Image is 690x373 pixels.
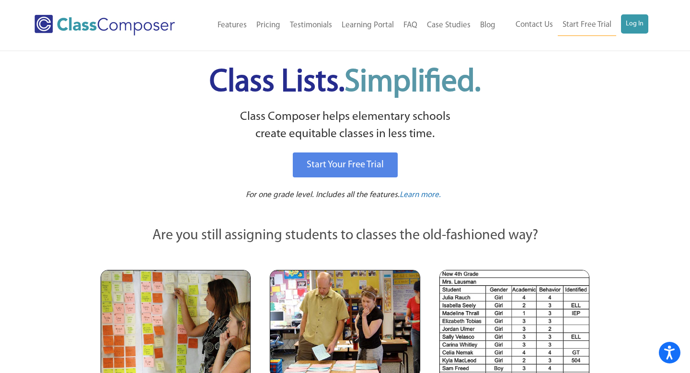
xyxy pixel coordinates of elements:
a: Features [213,15,252,36]
p: Class Composer helps elementary schools create equitable classes in less time. [99,108,591,143]
a: FAQ [399,15,422,36]
span: Learn more. [400,191,441,199]
a: Log In [621,14,648,34]
a: Pricing [252,15,285,36]
a: Start Your Free Trial [293,152,398,177]
p: Are you still assigning students to classes the old-fashioned way? [101,225,589,246]
a: Testimonials [285,15,337,36]
a: Start Free Trial [558,14,616,36]
a: Case Studies [422,15,475,36]
a: Blog [475,15,500,36]
span: For one grade level. Includes all the features. [246,191,400,199]
nav: Header Menu [197,15,500,36]
span: Simplified. [345,67,481,98]
img: Class Composer [34,15,175,35]
span: Class Lists. [209,67,481,98]
span: Start Your Free Trial [307,160,384,170]
a: Contact Us [511,14,558,35]
a: Learn more. [400,189,441,201]
nav: Header Menu [500,14,648,36]
a: Learning Portal [337,15,399,36]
